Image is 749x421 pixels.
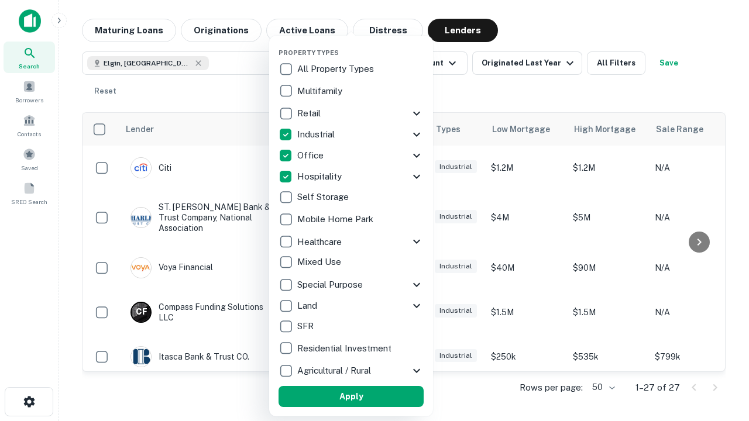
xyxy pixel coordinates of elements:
[279,49,339,56] span: Property Types
[297,364,373,378] p: Agricultural / Rural
[279,145,424,166] div: Office
[279,386,424,407] button: Apply
[297,84,345,98] p: Multifamily
[279,103,424,124] div: Retail
[297,62,376,76] p: All Property Types
[297,278,365,292] p: Special Purpose
[297,255,343,269] p: Mixed Use
[279,231,424,252] div: Healthcare
[279,295,424,316] div: Land
[297,212,376,226] p: Mobile Home Park
[297,341,394,356] p: Residential Investment
[690,327,749,384] iframe: Chat Widget
[279,124,424,145] div: Industrial
[297,299,319,313] p: Land
[297,149,326,163] p: Office
[297,106,323,120] p: Retail
[297,235,344,249] p: Healthcare
[279,360,424,381] div: Agricultural / Rural
[279,274,424,295] div: Special Purpose
[297,190,351,204] p: Self Storage
[297,127,337,142] p: Industrial
[279,166,424,187] div: Hospitality
[297,170,344,184] p: Hospitality
[297,319,316,333] p: SFR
